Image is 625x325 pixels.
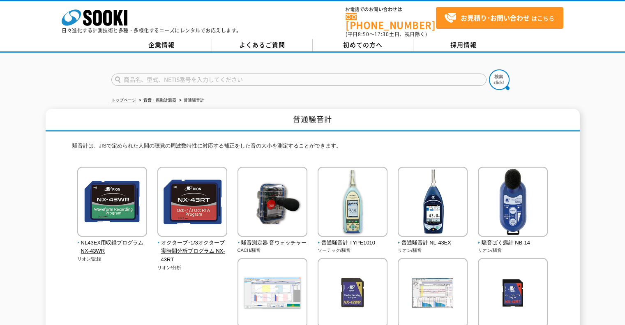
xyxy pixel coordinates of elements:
[111,74,487,86] input: 商品名、型式、NETIS番号を入力してください
[318,167,387,239] img: 普通騒音計 TYPE1010
[478,247,548,254] p: リオン/騒音
[238,231,308,247] a: 騒音測定器 音ウォッチャー
[346,30,427,38] span: (平日 ～ 土日、祝日除く)
[436,7,563,29] a: お見積り･お問い合わせはこちら
[318,239,388,247] span: 普通騒音計 TYPE1010
[238,167,307,239] img: 騒音測定器 音ウォッチャー
[398,231,468,247] a: 普通騒音計 NL-43EX
[346,7,436,12] span: お電話でのお問い合わせは
[72,142,553,154] p: 騒音計は、JISで定められた人間の聴覚の周波数特性に対応する補正をした音の大小を測定することができます。
[444,12,554,24] span: はこちら
[478,231,548,247] a: 騒音ばく露計 NB-14
[46,109,580,131] h1: 普通騒音計
[318,247,388,254] p: ソーテック/騒音
[157,239,228,264] span: オクターブ･1/3オクターブ実時間分析プログラム NX-43RT
[77,231,148,256] a: NL43EX用収録プログラム NX-43WR
[478,167,548,239] img: 騒音ばく露計 NB-14
[478,239,548,247] span: 騒音ばく露計 NB-14
[157,264,228,271] p: リオン/分析
[398,247,468,254] p: リオン/騒音
[398,167,468,239] img: 普通騒音計 NL-43EX
[343,40,383,49] span: 初めての方へ
[346,13,436,30] a: [PHONE_NUMBER]
[157,167,227,239] img: オクターブ･1/3オクターブ実時間分析プログラム NX-43RT
[489,69,510,90] img: btn_search.png
[111,39,212,51] a: 企業情報
[157,231,228,264] a: オクターブ･1/3オクターブ実時間分析プログラム NX-43RT
[461,13,530,23] strong: お見積り･お問い合わせ
[77,256,148,263] p: リオン/記録
[413,39,514,51] a: 採用情報
[238,247,308,254] p: CACH/騒音
[374,30,389,38] span: 17:30
[77,167,147,239] img: NL43EX用収録プログラム NX-43WR
[313,39,413,51] a: 初めての方へ
[238,239,308,247] span: 騒音測定器 音ウォッチャー
[62,28,242,33] p: 日々進化する計測技術と多種・多様化するニーズにレンタルでお応えします。
[358,30,369,38] span: 8:50
[398,239,468,247] span: 普通騒音計 NL-43EX
[178,96,204,105] li: 普通騒音計
[111,98,136,102] a: トップページ
[77,239,148,256] span: NL43EX用収録プログラム NX-43WR
[143,98,176,102] a: 音響・振動計測器
[212,39,313,51] a: よくあるご質問
[318,231,388,247] a: 普通騒音計 TYPE1010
